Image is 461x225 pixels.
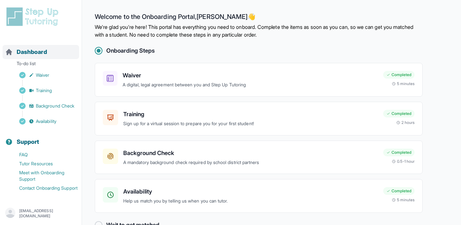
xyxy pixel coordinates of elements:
div: Completed [383,187,415,195]
span: Availability [36,118,56,125]
h3: Training [123,110,378,119]
div: 2 hours [396,120,415,125]
h2: Welcome to the Onboarding Portal, [PERSON_NAME] 👋 [95,13,423,23]
a: Tutor Resources [5,159,82,168]
div: Completed [383,149,415,156]
a: Meet with Onboarding Support [5,168,82,184]
button: Support [3,127,79,149]
div: Completed [383,110,415,117]
h3: Waiver [123,71,378,80]
p: A digital, legal agreement between you and Step Up Tutoring [123,81,378,89]
a: AvailabilityHelp us match you by telling us when you can tutor.Completed5 minutes [95,179,423,213]
p: Sign up for a virtual session to prepare you for your first student! [123,120,378,127]
p: We're glad you're here! This portal has everything you need to onboard. Complete the items as soo... [95,23,423,39]
button: Dashboard [3,37,79,59]
a: WaiverA digital, legal agreement between you and Step Up TutoringCompleted5 minutes [95,63,423,97]
h3: Background Check [123,149,378,158]
p: Help us match you by telling us when you can tutor. [123,197,378,205]
a: Availability [5,117,82,126]
span: Training [36,87,52,94]
p: To-do list [3,60,79,69]
h3: Availability [123,187,378,196]
p: [EMAIL_ADDRESS][DOMAIN_NAME] [19,208,77,219]
img: logo [5,6,62,27]
div: 5 minutes [392,197,415,203]
div: 0.5-1 hour [392,159,415,164]
div: 5 minutes [392,81,415,86]
div: Completed [383,71,415,79]
button: [EMAIL_ADDRESS][DOMAIN_NAME] [5,208,77,219]
a: Training [5,86,82,95]
a: Contact Onboarding Support [5,184,82,193]
span: Background Check [36,103,74,109]
span: Dashboard [17,48,47,56]
span: Support [17,137,39,146]
span: Waiver [36,72,49,78]
a: FAQ [5,150,82,159]
h2: Onboarding Steps [106,46,155,55]
p: A mandatory background check required by school district partners [123,159,378,166]
a: Dashboard [5,48,47,56]
a: Waiver [5,71,82,80]
a: TrainingSign up for a virtual session to prepare you for your first student!Completed2 hours [95,102,423,135]
a: Background Check [5,101,82,110]
a: Background CheckA mandatory background check required by school district partnersCompleted0.5-1 hour [95,141,423,174]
